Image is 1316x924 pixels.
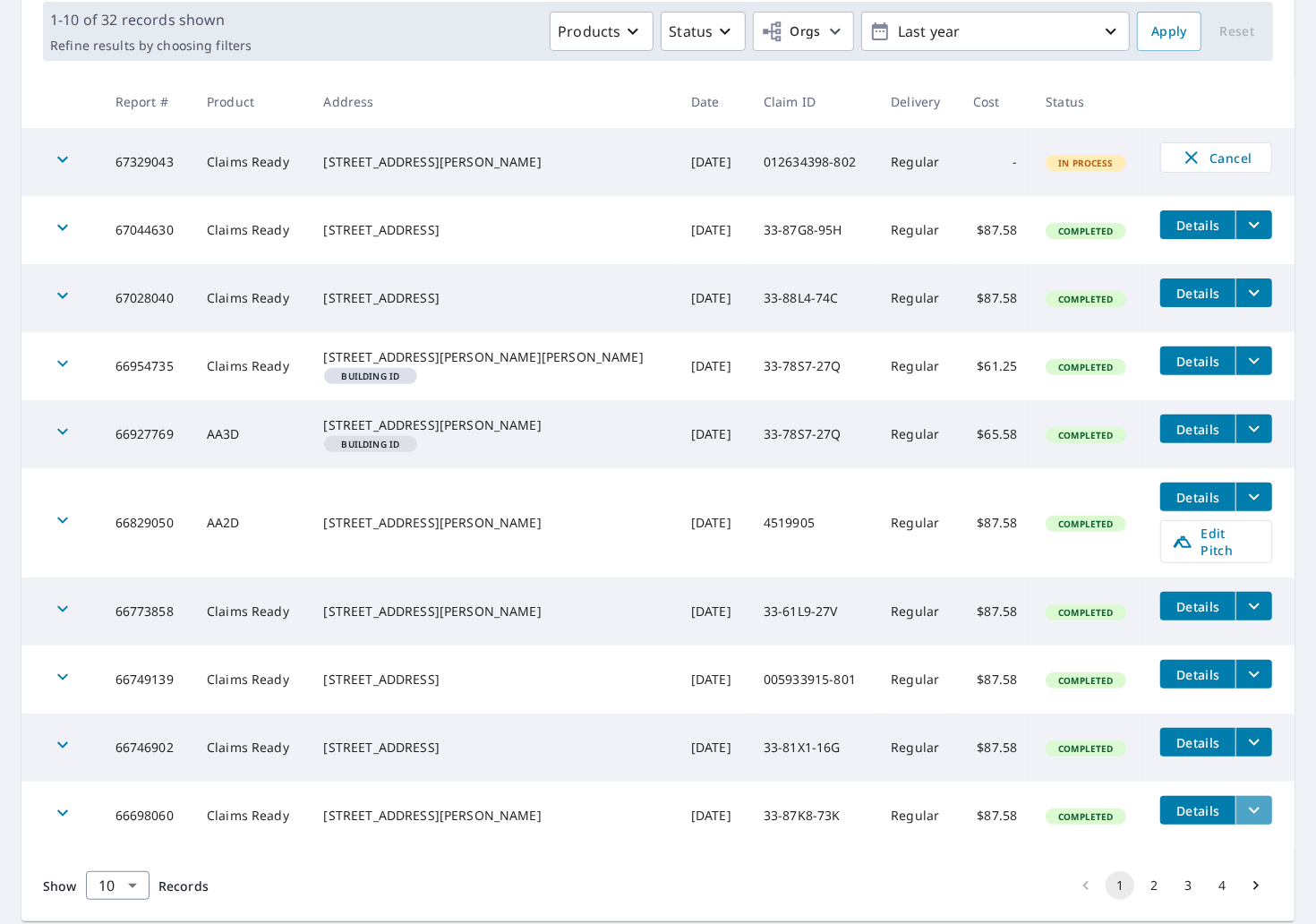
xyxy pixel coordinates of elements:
td: - [959,128,1031,196]
td: 33-78S7-27Q [749,400,876,468]
td: $61.25 [959,332,1031,400]
th: Address [310,75,677,128]
button: detailsBtn-66746902 [1160,728,1235,757]
td: Claims Ready [192,577,310,646]
td: Claims Ready [192,264,310,332]
span: Details [1171,598,1225,615]
button: detailsBtn-66773858 [1160,592,1235,620]
span: Completed [1047,293,1124,305]
button: page 1 [1106,871,1134,900]
td: 67028040 [101,264,192,332]
div: [STREET_ADDRESS][PERSON_NAME][PERSON_NAME] [324,348,662,366]
td: 66698060 [101,782,192,850]
td: $87.58 [959,468,1031,577]
td: 33-87K8-73K [749,782,876,850]
td: [DATE] [677,782,749,850]
td: 67044630 [101,196,192,264]
div: [STREET_ADDRESS][PERSON_NAME] [324,807,662,825]
button: detailsBtn-67028040 [1160,278,1235,307]
td: AA3D [192,400,310,468]
div: [STREET_ADDRESS][PERSON_NAME] [324,153,662,171]
div: [STREET_ADDRESS] [324,671,662,689]
button: detailsBtn-66698060 [1160,796,1235,825]
td: Regular [876,577,959,646]
button: Last year [861,12,1130,51]
td: $87.58 [959,264,1031,332]
div: [STREET_ADDRESS][PERSON_NAME] [324,416,662,434]
div: 10 [86,860,150,911]
button: Apply [1137,12,1201,51]
td: Claims Ready [192,646,310,714]
div: [STREET_ADDRESS][PERSON_NAME] [324,514,662,532]
td: 33-81X1-16G [749,714,876,782]
span: Cancel [1179,147,1253,168]
td: Regular [876,714,959,782]
button: filesDropdownBtn-66698060 [1235,796,1272,825]
td: $87.58 [959,646,1031,714]
td: Claims Ready [192,714,310,782]
td: [DATE] [677,468,749,577]
button: filesDropdownBtn-66829050 [1235,483,1272,511]
button: Go to page 2 [1140,871,1168,900]
span: Show [43,877,77,894]
span: Details [1171,802,1225,819]
td: AA2D [192,468,310,577]
button: filesDropdownBtn-66773858 [1235,592,1272,620]
td: [DATE] [677,714,749,782]
td: [DATE] [677,196,749,264]
button: Go to page 3 [1174,871,1202,900]
button: filesDropdownBtn-66954735 [1235,346,1272,375]
td: Claims Ready [192,782,310,850]
th: Claim ID [749,75,876,128]
button: detailsBtn-67044630 [1160,210,1235,239]
td: Regular [876,782,959,850]
button: filesDropdownBtn-66746902 [1235,728,1272,757]
td: 67329043 [101,128,192,196]
td: $87.58 [959,782,1031,850]
td: 66773858 [101,577,192,646]
span: Edit Pitch [1172,525,1260,559]
span: Completed [1047,674,1124,687]
td: 33-61L9-27V [749,577,876,646]
em: Building ID [342,372,400,381]
th: Product [192,75,310,128]
th: Date [677,75,749,128]
span: Apply [1151,21,1187,43]
td: 012634398-802 [749,128,876,196]
span: Completed [1047,429,1124,441]
button: Cancel [1160,142,1272,173]
td: [DATE] [677,264,749,332]
span: In Process [1047,157,1124,169]
p: Refine results by choosing filters [50,38,252,54]
button: filesDropdownBtn-67044630 [1235,210,1272,239]
td: $87.58 [959,577,1031,646]
td: Regular [876,646,959,714]
td: [DATE] [677,400,749,468]
td: 66927769 [101,400,192,468]
span: Completed [1047,606,1124,619]
td: [DATE] [677,128,749,196]
td: $87.58 [959,714,1031,782]
td: $65.58 [959,400,1031,468]
td: $87.58 [959,196,1031,264]
div: [STREET_ADDRESS] [324,289,662,307]
td: Regular [876,196,959,264]
span: Details [1171,421,1225,438]
span: Details [1171,217,1225,234]
button: filesDropdownBtn-66749139 [1235,660,1272,689]
button: Products [550,12,654,51]
em: Building ID [342,440,400,449]
span: Completed [1047,225,1124,237]
button: filesDropdownBtn-66927769 [1235,415,1272,443]
span: Completed [1047,361,1124,373]
td: Regular [876,128,959,196]
p: Last year [891,16,1100,47]
th: Delivery [876,75,959,128]
p: Status [669,21,713,42]
button: detailsBtn-66749139 [1160,660,1235,689]
span: Orgs [761,21,821,43]
div: [STREET_ADDRESS] [324,221,662,239]
td: 66749139 [101,646,192,714]
td: Claims Ready [192,196,310,264]
td: 33-88L4-74C [749,264,876,332]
